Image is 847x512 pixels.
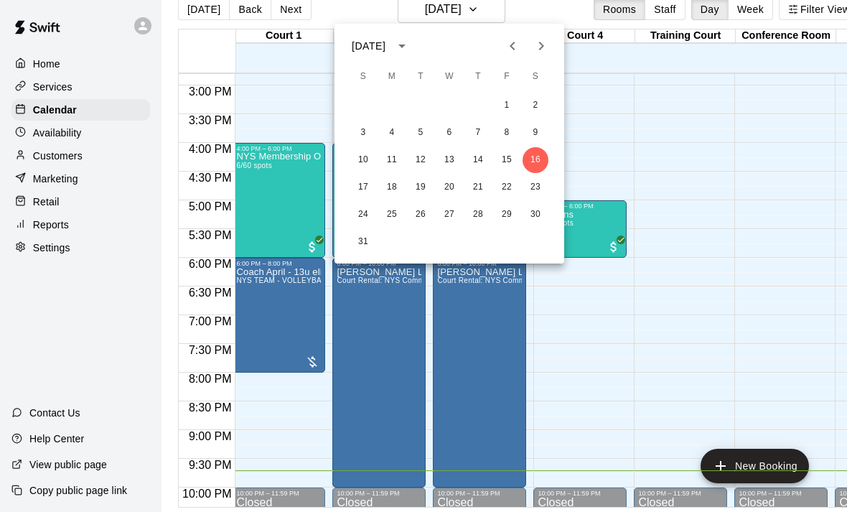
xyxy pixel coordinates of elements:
button: 21 [465,174,491,200]
span: Tuesday [408,62,434,91]
button: 3 [350,120,376,146]
button: 5 [408,120,434,146]
button: 20 [436,174,462,200]
button: 8 [494,120,520,146]
button: 19 [408,174,434,200]
button: calendar view is open, switch to year view [390,34,414,58]
button: 12 [408,147,434,173]
button: 13 [436,147,462,173]
button: 27 [436,202,462,228]
span: Friday [494,62,520,91]
button: 28 [465,202,491,228]
button: Next month [527,32,556,60]
button: 14 [465,147,491,173]
button: 11 [379,147,405,173]
button: 18 [379,174,405,200]
button: 9 [523,120,548,146]
button: Previous month [498,32,527,60]
button: 16 [523,147,548,173]
span: Saturday [523,62,548,91]
button: 6 [436,120,462,146]
button: 26 [408,202,434,228]
button: 25 [379,202,405,228]
button: 7 [465,120,491,146]
button: 4 [379,120,405,146]
button: 23 [523,174,548,200]
span: Thursday [465,62,491,91]
span: Sunday [350,62,376,91]
button: 24 [350,202,376,228]
span: Monday [379,62,405,91]
button: 10 [350,147,376,173]
button: 17 [350,174,376,200]
button: 1 [494,93,520,118]
button: 31 [350,229,376,255]
button: 15 [494,147,520,173]
span: Wednesday [436,62,462,91]
button: 29 [494,202,520,228]
button: 22 [494,174,520,200]
div: [DATE] [352,39,385,54]
button: 2 [523,93,548,118]
button: 30 [523,202,548,228]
